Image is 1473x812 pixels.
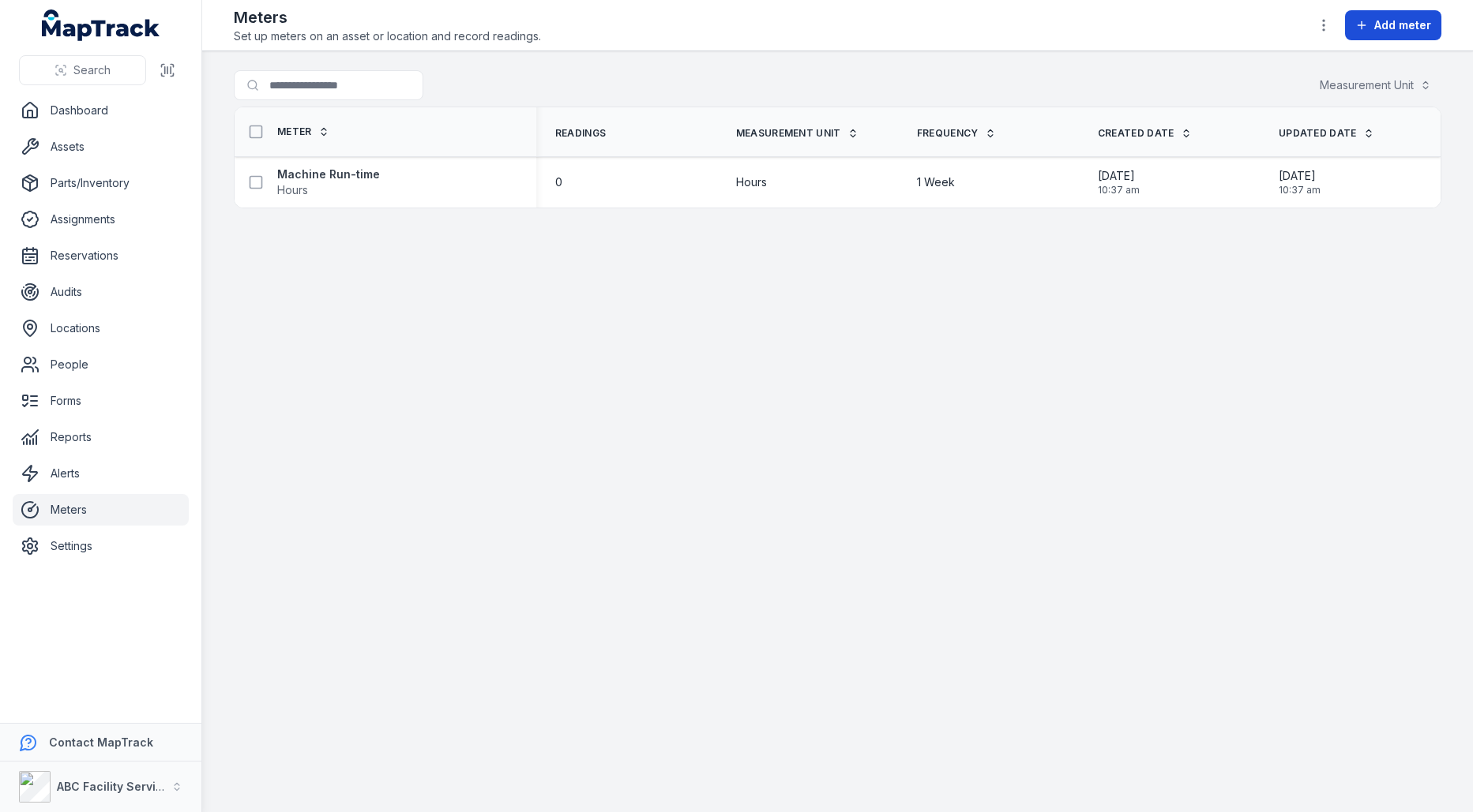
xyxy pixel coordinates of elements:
a: Updated Date [1279,127,1374,140]
a: Assets [13,131,189,163]
time: 15/10/2025, 10:37:50 am [1279,168,1321,196]
span: Measurement Unit [736,127,841,140]
a: People [13,349,189,380]
span: Meter [277,125,312,138]
span: Created Date [1098,127,1174,140]
span: Add meter [1374,17,1431,33]
button: Search [19,55,146,85]
span: Set up meters on an asset or location and record readings. [234,28,541,44]
span: Hours [277,183,308,196]
strong: Contact MapTrack [49,735,153,749]
span: Frequency [917,127,979,140]
a: Meters [13,494,189,526]
span: [DATE] [1279,168,1321,184]
a: Locations [13,312,189,344]
a: Frequency [917,127,996,140]
a: Forms [13,385,189,417]
span: Readings [555,127,606,140]
span: 10:37 am [1279,184,1321,196]
span: Updated Date [1279,127,1357,140]
a: Machine Run-timeHours [277,167,380,198]
h2: Meters [234,6,541,28]
a: Reservations [13,240,189,271]
span: [DATE] [1098,168,1140,184]
span: 10:37 am [1098,184,1140,196]
time: 15/10/2025, 10:37:50 am [1098,168,1140,196]
a: Dashboard [13,95,189,126]
a: Assignments [13,204,189,235]
a: Alerts [13,458,189,489]
a: Parts/Inventory [13,167,189,199]
a: Reports [13,421,189,453]
strong: Machine Run-time [277,167,380,182]
a: MapTrack [42,9,160,41]
a: Created Date [1098,127,1192,140]
span: 1 Week [917,174,955,190]
span: Hours [736,174,767,190]
span: Search [73,62,111,78]
a: Measurement Unit [736,127,859,140]
a: Audits [13,276,189,308]
a: Meter [277,125,329,138]
button: Measurement Unit [1310,70,1441,100]
span: 0 [555,174,562,190]
strong: ABC Facility Services [57,780,176,793]
a: Settings [13,530,189,562]
button: Add meter [1345,10,1441,40]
